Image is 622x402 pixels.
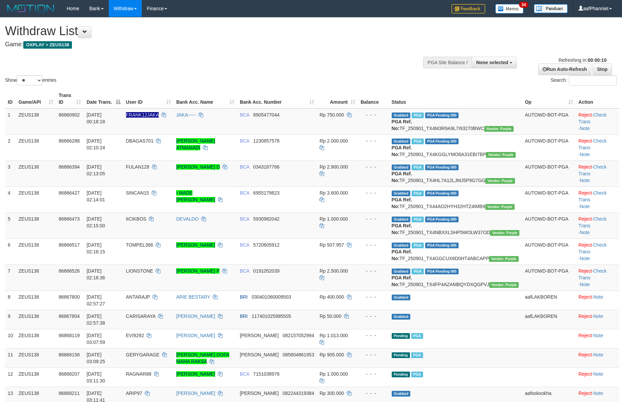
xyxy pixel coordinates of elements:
[522,265,576,291] td: AUTOWD-BOT-PGA
[59,352,80,357] span: 86868158
[361,351,386,358] div: - - -
[576,368,619,387] td: ·
[578,313,592,319] a: Reject
[392,269,411,274] span: Grabbed
[237,89,317,108] th: Bank Acc. Number: activate to sort column ascending
[588,57,606,63] strong: 00:00:10
[59,216,80,222] span: 86866473
[5,310,16,329] td: 9
[319,242,344,248] span: Rp 507.957
[580,126,590,131] a: Note
[578,190,592,196] a: Reject
[176,164,220,170] a: [PERSON_NAME] D
[5,75,56,85] label: Show entries
[253,216,280,222] span: Copy 5930982042 to clipboard
[392,112,411,118] span: Grabbed
[86,333,105,345] span: [DATE] 03:07:59
[319,391,344,396] span: Rp 300.000
[389,265,522,291] td: TF_250901_TX4FP4AZAMBQYDXQGPVJ
[319,268,348,274] span: Rp 2.500.000
[59,112,80,118] span: 86860902
[5,368,16,387] td: 12
[490,230,519,236] span: Vendor URL: https://trx4.1velocity.biz
[5,238,16,265] td: 6
[253,268,280,274] span: Copy 0191052039 to clipboard
[86,352,105,364] span: [DATE] 03:09:25
[126,190,149,196] span: SINCAN15
[5,134,16,160] td: 2
[5,108,16,135] td: 1
[253,138,280,144] span: Copy 1230857578 to clipboard
[253,164,280,170] span: Copy 0343187766 to clipboard
[551,75,617,85] label: Search:
[425,139,459,144] span: PGA Pending
[319,313,341,319] span: Rp 50.000
[392,145,412,157] b: PGA Ref. No:
[16,89,56,108] th: Game/API: activate to sort column ascending
[86,294,105,306] span: [DATE] 02:57:27
[569,75,617,85] input: Search:
[86,190,105,202] span: [DATE] 02:14:01
[126,112,159,118] span: Nama rekening ada tanda titik/strip, harap diedit
[389,212,522,238] td: TF_250901_TX4NBXXLSHP5WOLW37OD
[486,152,515,158] span: Vendor URL: https://trx4.1velocity.biz
[126,216,147,222] span: IICIKBOS
[319,138,348,144] span: Rp 2.000.000
[593,333,603,338] a: Note
[559,57,606,63] span: Refreshing in:
[578,391,592,396] a: Reject
[361,390,386,397] div: - - -
[176,112,196,118] a: JAKA-----
[576,238,619,265] td: · ·
[412,165,423,170] span: Marked by aafpengsreynich
[56,89,84,108] th: Trans ID: activate to sort column ascending
[423,57,472,68] div: PGA Site Balance /
[16,329,56,348] td: ZEUS138
[538,64,591,75] a: Run Auto-Refresh
[59,333,80,338] span: 86868119
[86,242,105,254] span: [DATE] 02:16:15
[361,294,386,300] div: - - -
[283,333,314,338] span: Copy 082157052994 to clipboard
[16,134,56,160] td: ZEUS138
[361,137,386,144] div: - - -
[86,164,105,176] span: [DATE] 02:13:05
[576,310,619,329] td: ·
[126,164,149,170] span: FULAN128
[361,242,386,248] div: - - -
[425,191,459,196] span: PGA Pending
[319,216,348,222] span: Rp 1.000.000
[84,89,123,108] th: Date Trans.: activate to sort column descending
[126,313,155,319] span: CARISARAYA
[361,216,386,222] div: - - -
[425,243,459,248] span: PGA Pending
[126,294,150,300] span: ANTARAJP
[240,242,249,248] span: BCA
[59,371,80,377] span: 86868207
[5,265,16,291] td: 7
[319,190,348,196] span: Rp 3.600.000
[522,134,576,160] td: AUTOWD-BOT-PGA
[389,89,522,108] th: Status
[522,310,576,329] td: aafLAKBOREN
[126,333,144,338] span: EVI9292
[411,352,423,358] span: Marked by aaftrukkakada
[319,371,348,377] span: Rp 1.000.000
[522,186,576,212] td: AUTOWD-BOT-PGA
[126,352,159,357] span: GERYGARAGE
[576,134,619,160] td: · ·
[389,238,522,265] td: TF_250901_TX4GGCUX8D0HT4ABCAPP
[123,89,174,108] th: User ID: activate to sort column ascending
[580,256,590,261] a: Note
[16,348,56,368] td: ZEUS138
[578,138,606,150] a: Check Trans
[412,112,423,118] span: Marked by aafpengsreynich
[425,112,459,118] span: PGA Pending
[319,333,348,338] span: Rp 1.013.000
[578,333,592,338] a: Reject
[174,89,237,108] th: Bank Acc. Name: activate to sort column ascending
[361,371,386,377] div: - - -
[578,242,606,254] a: Check Trans
[392,223,412,235] b: PGA Ref. No:
[580,178,590,183] a: Note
